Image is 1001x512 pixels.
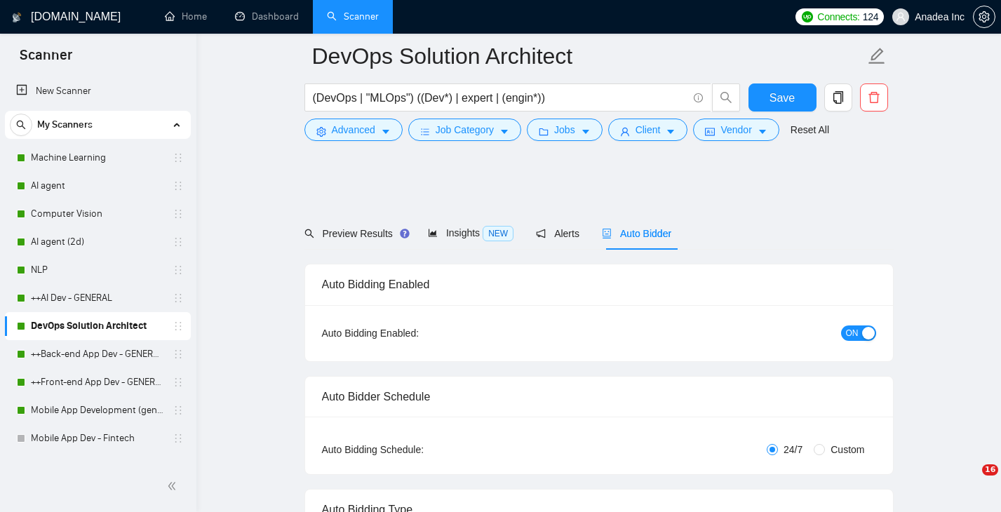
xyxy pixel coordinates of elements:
[536,228,579,239] span: Alerts
[499,126,509,137] span: caret-down
[770,89,795,107] span: Save
[846,325,859,341] span: ON
[527,119,603,141] button: folderJobscaret-down
[304,229,314,238] span: search
[817,9,859,25] span: Connects:
[167,479,181,493] span: double-left
[316,126,326,137] span: setting
[313,89,687,107] input: Search Freelance Jobs...
[173,208,184,220] span: holder
[31,200,164,228] a: Computer Vision
[16,77,180,105] a: New Scanner
[31,368,164,396] a: ++Front-end App Dev - GENERAL
[602,228,671,239] span: Auto Bidder
[322,325,506,341] div: Auto Bidding Enabled:
[860,83,888,112] button: delete
[173,321,184,332] span: holder
[824,83,852,112] button: copy
[693,119,779,141] button: idcardVendorcaret-down
[322,264,876,304] div: Auto Bidding Enabled
[982,464,998,476] span: 16
[428,227,513,238] span: Insights
[398,227,411,240] div: Tooltip anchor
[868,47,886,65] span: edit
[825,91,852,104] span: copy
[31,312,164,340] a: DevOps Solution Architect
[31,452,164,480] a: Mobile App Dev - Real Estate
[825,442,870,457] span: Custom
[304,228,405,239] span: Preview Results
[636,122,661,137] span: Client
[554,122,575,137] span: Jobs
[539,126,549,137] span: folder
[381,126,391,137] span: caret-down
[428,228,438,238] span: area-chart
[758,126,767,137] span: caret-down
[31,396,164,424] a: Mobile App Development (general)
[8,45,83,74] span: Scanner
[536,229,546,238] span: notification
[973,6,995,28] button: setting
[304,119,403,141] button: settingAdvancedcaret-down
[173,236,184,248] span: holder
[953,464,987,498] iframe: Intercom live chat
[791,122,829,137] a: Reset All
[778,442,808,457] span: 24/7
[602,229,612,238] span: robot
[5,77,191,105] li: New Scanner
[713,91,739,104] span: search
[408,119,521,141] button: barsJob Categorycaret-down
[173,349,184,360] span: holder
[37,111,93,139] span: My Scanners
[620,126,630,137] span: user
[235,11,299,22] a: dashboardDashboard
[31,144,164,172] a: Machine Learning
[694,93,703,102] span: info-circle
[436,122,494,137] span: Job Category
[31,256,164,284] a: NLP
[420,126,430,137] span: bars
[322,442,506,457] div: Auto Bidding Schedule:
[173,152,184,163] span: holder
[705,126,715,137] span: idcard
[31,424,164,452] a: Mobile App Dev - Fintech
[12,6,22,29] img: logo
[332,122,375,137] span: Advanced
[974,11,995,22] span: setting
[31,340,164,368] a: ++Back-end App Dev - GENERAL (cleaned)
[11,120,32,130] span: search
[173,180,184,191] span: holder
[322,377,876,417] div: Auto Bidder Schedule
[31,228,164,256] a: AI agent (2d)
[973,11,995,22] a: setting
[666,126,676,137] span: caret-down
[720,122,751,137] span: Vendor
[748,83,817,112] button: Save
[861,91,887,104] span: delete
[10,114,32,136] button: search
[483,226,513,241] span: NEW
[802,11,813,22] img: upwork-logo.png
[173,377,184,388] span: holder
[173,292,184,304] span: holder
[173,405,184,416] span: holder
[863,9,878,25] span: 124
[31,172,164,200] a: AI agent
[712,83,740,112] button: search
[173,433,184,444] span: holder
[31,284,164,312] a: ++AI Dev - GENERAL
[608,119,688,141] button: userClientcaret-down
[165,11,207,22] a: homeHome
[312,39,865,74] input: Scanner name...
[896,12,906,22] span: user
[173,264,184,276] span: holder
[581,126,591,137] span: caret-down
[327,11,379,22] a: searchScanner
